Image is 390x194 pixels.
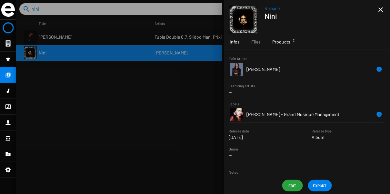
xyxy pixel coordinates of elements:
img: 000419860025-1-%28merci-de-crediter-Pierre-Ange-Carlotti%29.jpg [230,108,243,121]
p: -- [229,89,385,95]
p: -- [229,175,385,182]
img: Bonnie-Banane-COLORS-Studio.jpeg [230,63,243,76]
span: EXPORT [313,180,327,191]
small: Genre [229,147,238,151]
small: Release type [312,129,332,133]
span: Release [265,5,378,12]
p: -- [229,152,238,159]
span: [PERSON_NAME] - Grand Musique Management [246,112,340,117]
mat-icon: close [377,6,385,14]
small: Notes [229,170,238,174]
span: [PERSON_NAME] [246,66,280,72]
span: Files [251,39,261,45]
span: Products [272,39,290,45]
span: Infos [230,39,240,45]
button: EXPORT [308,180,332,191]
h1: Nini [265,12,373,20]
small: Featuring Artists [229,84,255,88]
small: Main Artists [229,56,247,61]
span: Edit [287,180,298,191]
small: Labels [229,102,239,106]
p: [DATE] [229,134,249,141]
img: NINI-BONNIE-BANANE-ARTWORK.jpg [229,5,258,34]
button: Edit [282,180,303,191]
small: Release date [229,129,249,133]
span: Album [312,134,325,140]
img: grand-sigle.svg [1,3,15,17]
